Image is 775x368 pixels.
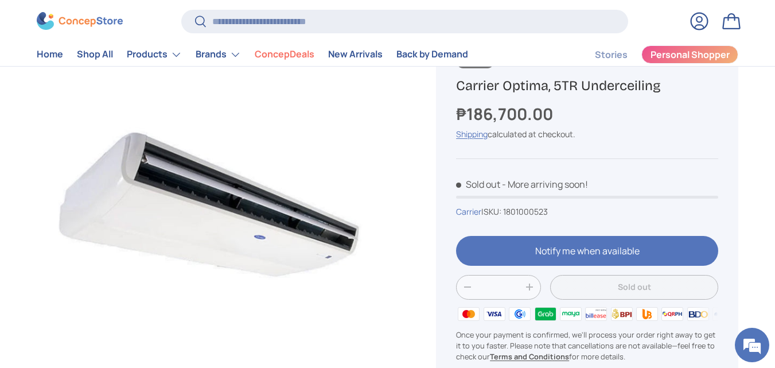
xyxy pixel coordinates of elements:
[456,129,488,140] a: Shipping
[686,305,711,323] img: bdo
[660,305,685,323] img: qrph
[558,305,583,323] img: maya
[60,64,193,79] div: Chat with us now
[456,128,718,140] div: calculated at checkout.
[189,43,248,66] summary: Brands
[482,305,507,323] img: visa
[396,44,468,66] a: Back by Demand
[550,275,718,300] button: Sold out
[641,45,738,64] a: Personal Shopper
[634,305,660,323] img: ubp
[567,43,738,66] nav: Secondary
[595,44,628,66] a: Stories
[456,305,481,323] img: master
[456,178,500,191] span: Sold out
[507,305,532,323] img: gcash
[481,206,548,217] span: |
[503,206,548,217] span: 1801000523
[328,44,383,66] a: New Arrivals
[37,13,123,30] img: ConcepStore
[490,351,569,362] a: Terms and Conditions
[583,305,609,323] img: billease
[6,246,219,286] textarea: Type your message and hit 'Enter'
[484,206,501,217] span: SKU:
[77,44,113,66] a: Shop All
[532,305,558,323] img: grabpay
[67,111,158,227] span: We're online!
[188,6,216,33] div: Minimize live chat window
[456,330,718,363] p: Once your payment is confirmed, we'll process your order right away to get it to you faster. Plea...
[37,43,468,66] nav: Primary
[255,44,314,66] a: ConcepDeals
[456,103,556,125] strong: ₱186,700.00
[456,77,718,95] h1: Carrier Optima, 5TR Underceiling
[502,178,588,191] p: - More arriving soon!
[37,44,63,66] a: Home
[456,206,481,217] a: Carrier
[120,43,189,66] summary: Products
[609,305,634,323] img: bpi
[711,305,736,323] img: metrobank
[651,51,730,60] span: Personal Shopper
